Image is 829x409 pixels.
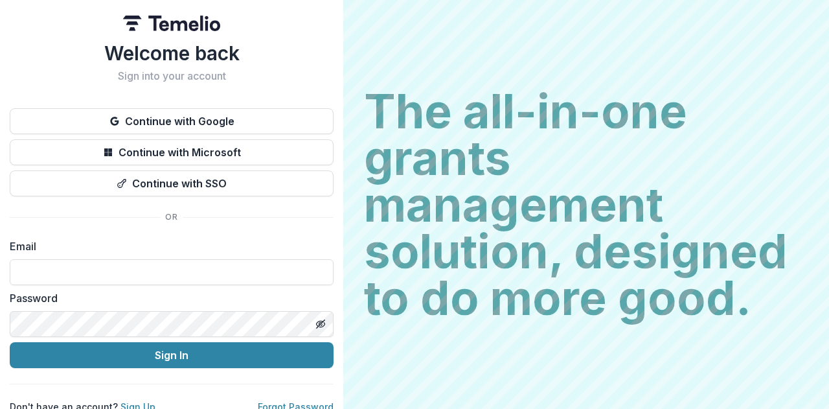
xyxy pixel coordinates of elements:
[10,290,326,306] label: Password
[310,314,331,334] button: Toggle password visibility
[123,16,220,31] img: Temelio
[10,108,334,134] button: Continue with Google
[10,342,334,368] button: Sign In
[10,41,334,65] h1: Welcome back
[10,170,334,196] button: Continue with SSO
[10,139,334,165] button: Continue with Microsoft
[10,239,326,254] label: Email
[10,70,334,82] h2: Sign into your account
